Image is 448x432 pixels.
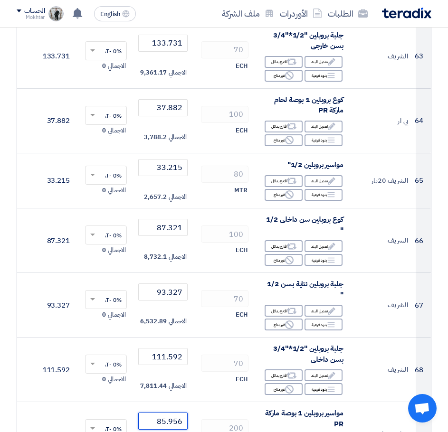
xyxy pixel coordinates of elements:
ng-select: VAT [85,41,127,60]
button: English [94,6,136,21]
div: اقترح بدائل [265,369,303,381]
span: 0 [102,245,106,255]
div: اقترح بدائل [265,121,303,132]
span: الاجمالي [169,192,187,202]
td: الشريف 20بار [351,153,416,208]
div: تعديل البند [305,121,343,132]
td: الشريف [351,24,416,88]
span: الاجمالي [169,132,187,142]
input: أدخل سعر الوحدة [138,283,188,301]
span: 0 [102,375,106,384]
a: ملف الشركة [219,2,277,25]
span: 0 [102,310,106,319]
input: RFQ_STEP1.ITEMS.2.AMOUNT_TITLE [201,106,248,123]
td: 111.592 [20,338,77,402]
div: تعديل البند [305,369,343,381]
span: English [100,11,120,18]
span: الاجمالي [108,61,126,71]
td: الشريف [351,338,416,402]
span: الاجمالي [108,375,126,384]
div: Mokhtar [17,15,45,20]
td: 37.882 [20,88,77,153]
input: RFQ_STEP1.ITEMS.2.AMOUNT_TITLE [201,290,248,307]
span: 6,532.89 [140,317,166,326]
ng-select: VAT [85,106,127,125]
div: تعديل البند [305,240,343,252]
span: 9,361.17 [140,68,166,77]
div: الحساب [24,7,45,15]
input: أدخل سعر الوحدة [138,413,188,430]
div: غير متاح [265,383,303,395]
ng-select: VAT [85,225,127,244]
div: غير متاح [265,134,303,146]
span: جلبة بروبلين "1/2*"3/4 بسن خارجى [273,30,343,51]
span: الاجمالي [169,317,187,326]
div: اقترح بدائل [265,305,303,317]
span: MTR [234,186,248,195]
div: بنود فرعية [305,70,343,82]
span: مواسير بروبلين 1 بوصة ماركة PR [265,408,343,429]
input: أدخل سعر الوحدة [138,348,188,365]
td: 66 [416,208,431,273]
td: 93.327 [20,273,77,338]
div: دردشة مفتوحة [408,394,437,423]
span: الاجمالي [108,186,126,195]
td: 87.321 [20,208,77,273]
span: الاجمالي [108,310,126,319]
td: 67 [416,273,431,338]
div: اقترح بدائل [265,56,303,68]
ng-select: VAT [85,290,127,309]
div: بنود فرعية [305,383,343,395]
div: بنود فرعية [305,134,343,146]
td: 63 [416,24,431,88]
td: 68 [416,338,431,402]
span: كوع بروبلين 1 بوصة لحام ماركة PR [274,94,343,116]
td: الشريف [351,273,416,338]
span: 7,811.44 [140,381,166,391]
span: 0 [102,186,106,195]
div: اقترح بدائل [265,240,303,252]
img: Teradix logo [382,8,431,19]
span: 0 [102,61,106,71]
div: غير متاح [265,70,303,82]
span: جلبة بروبلين "1/2*"3/4 بسن داخلى [273,343,343,365]
td: 64 [416,88,431,153]
div: اقترح بدائل [265,175,303,187]
span: 0 [102,126,106,135]
div: تعديل البند [305,56,343,68]
span: ECH [236,126,248,135]
span: ECH [236,61,248,71]
input: أدخل سعر الوحدة [138,99,188,116]
span: الاجمالي [169,381,187,391]
div: تعديل البند [305,305,343,317]
td: 33.215 [20,153,77,208]
input: أدخل سعر الوحدة [138,35,188,52]
span: الاجمالي [108,126,126,135]
input: أدخل سعر الوحدة [138,159,188,176]
span: 2,657.2 [144,192,166,202]
span: 3,788.2 [144,132,166,142]
span: ECH [236,375,248,384]
span: الاجمالي [169,252,187,262]
img: sd_1660492822385.jpg [48,6,64,21]
span: الاجمالي [169,68,187,77]
span: الاجمالي [108,245,126,255]
span: ECH [236,310,248,319]
td: بي ار [351,88,416,153]
span: جلبة بروبلين نتاية بسن 1/2 " [267,279,343,300]
input: RFQ_STEP1.ITEMS.2.AMOUNT_TITLE [201,355,248,372]
ng-select: VAT [85,355,127,374]
span: ECH [236,245,248,255]
div: تعديل البند [305,175,343,187]
div: بنود فرعية [305,254,343,266]
span: مواسير بروبلين 1/2" [287,160,343,170]
input: RFQ_STEP1.ITEMS.2.AMOUNT_TITLE [201,225,248,243]
div: غير متاح [265,189,303,201]
div: غير متاح [265,254,303,266]
td: الشريف [351,208,416,273]
div: بنود فرعية [305,319,343,330]
ng-select: VAT [85,166,127,185]
div: غير متاح [265,319,303,330]
input: أدخل سعر الوحدة [138,219,188,236]
span: 8,732.1 [144,252,166,262]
